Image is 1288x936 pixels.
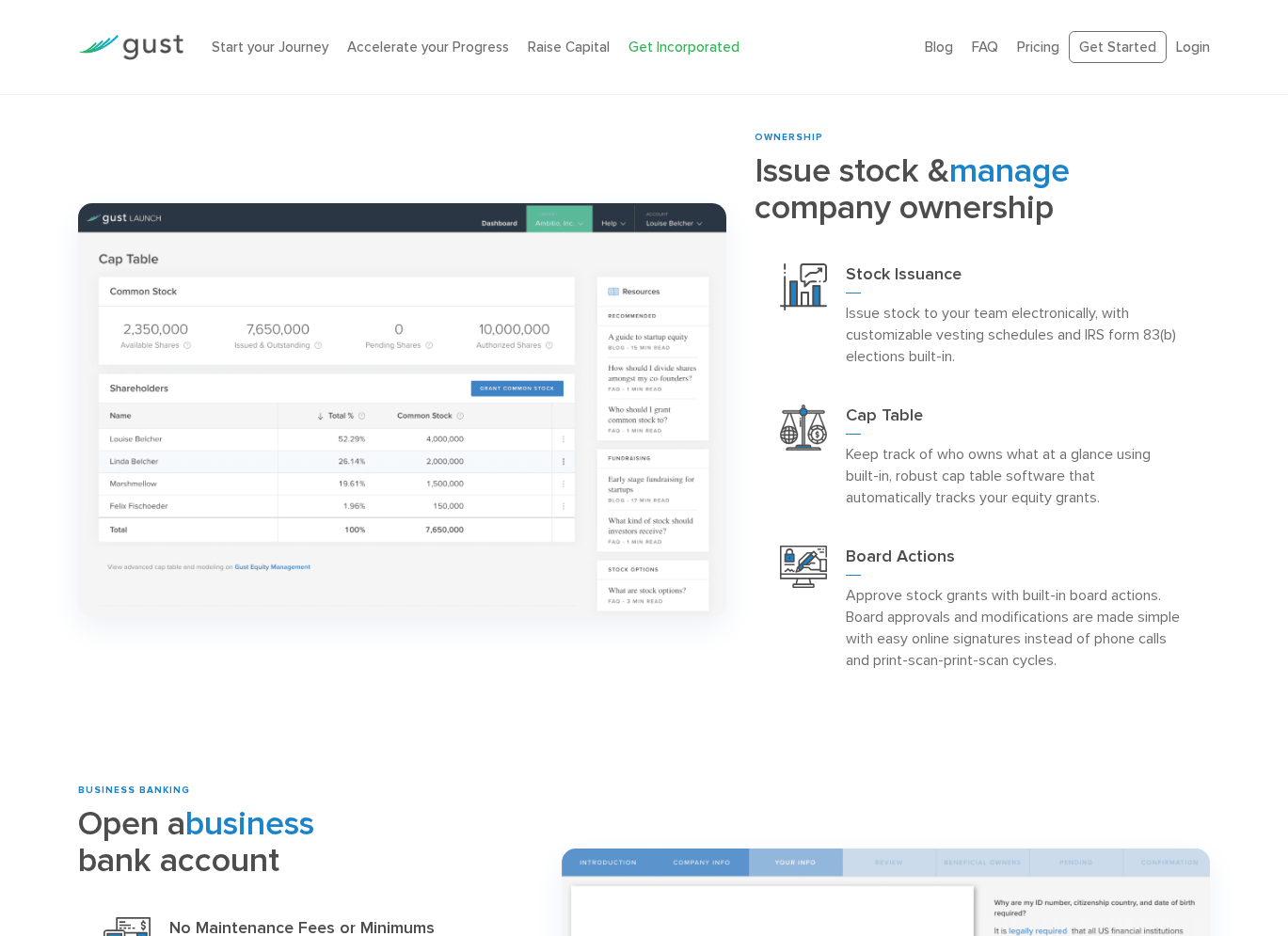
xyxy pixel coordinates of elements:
[1069,31,1167,64] a: Get Started
[846,546,1184,576] h3: Board Actions
[949,151,1070,191] span: manage
[846,443,1184,508] p: Keep track of who owns what at a glance using built-in, robust cap table software that automatica...
[972,39,998,56] a: FAQ
[846,302,1184,367] p: Issue stock to your team electronically, with customizable vesting schedules and IRS form 83(b) e...
[78,203,726,618] img: 2 Issue Stock And Manage Ownership
[1017,39,1059,56] a: Pricing
[185,803,314,844] span: business
[846,405,1184,435] h3: Cap Table
[846,584,1184,671] p: Approve stock grants with built-in board actions. Board approvals and modifications are made simp...
[755,152,1209,226] h2: Issue stock & company ownership
[78,784,533,798] div: BUSINESS BANKING
[780,546,827,588] img: Board Actions
[755,131,1209,145] div: ownership
[1176,39,1210,56] a: Login
[780,263,827,310] img: Stock Issuance
[925,39,953,56] a: Blog
[78,805,533,879] h2: Open a bank account
[78,35,183,60] img: Gust Logo
[628,39,739,56] a: Get Incorporated
[780,405,827,451] img: Cap Table
[846,263,1184,293] h3: Stock Issuance
[528,39,610,56] a: Raise Capital
[347,39,509,56] a: Accelerate your Progress
[212,39,328,56] a: Start your Journey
